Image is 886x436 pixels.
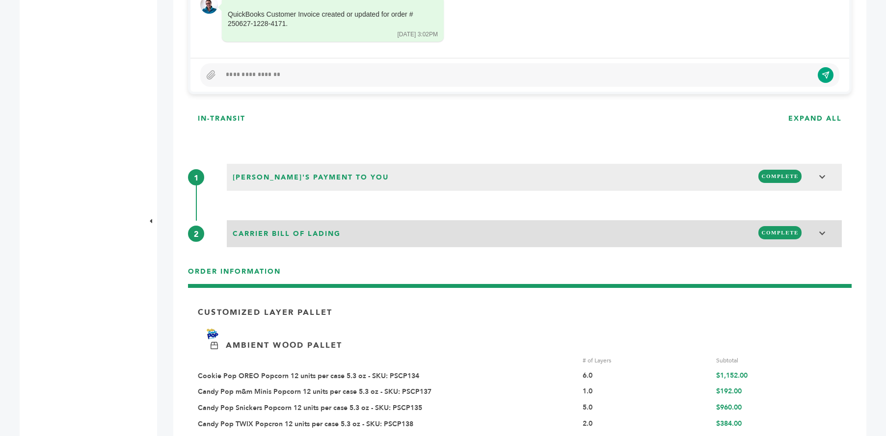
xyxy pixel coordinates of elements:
div: [DATE] 3:02PM [398,30,438,39]
div: Subtotal [716,356,842,365]
img: Brand Name [198,329,227,339]
div: QuickBooks Customer Invoice created or updated for order # 250627-1228-4171. [228,10,424,29]
div: 1.0 [583,387,708,397]
div: $384.00 [716,419,842,429]
div: # of Layers [583,356,708,365]
p: Customized Layer Pallet [198,307,332,318]
span: COMPLETE [758,226,802,239]
div: 2.0 [583,419,708,429]
h3: ORDER INFORMATION [188,267,852,284]
img: Ambient [211,342,218,349]
span: [PERSON_NAME]'s Payment to You [230,170,392,185]
div: 6.0 [583,371,708,381]
a: Cookie Pop OREO Popcorn 12 units per case 5.3 oz - SKU: PSCP134 [198,371,419,381]
p: Ambient Wood Pallet [226,340,342,351]
h3: IN-TRANSIT [198,114,245,124]
div: $960.00 [716,403,842,413]
div: $192.00 [716,387,842,397]
h3: EXPAND ALL [788,114,842,124]
a: Candy Pop m&m Minis Popcorn 12 units per case 5.3 oz - SKU: PSCP137 [198,387,431,396]
a: Candy Pop TWIX Popcron 12 units per case 5.3 oz - SKU: PSCP138 [198,419,413,429]
span: COMPLETE [758,170,802,183]
span: Carrier Bill of Lading [230,226,344,242]
div: $1,152.00 [716,371,842,381]
div: 5.0 [583,403,708,413]
a: Candy Pop Snickers Popcorn 12 units per case 5.3 oz - SKU: PSCP135 [198,403,422,412]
